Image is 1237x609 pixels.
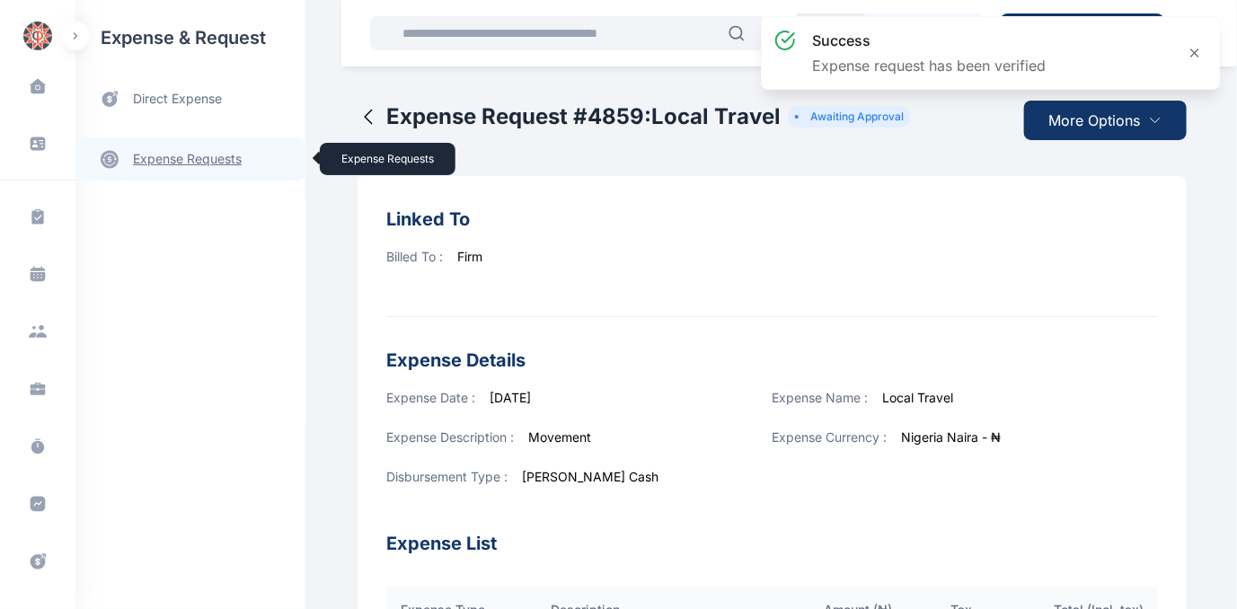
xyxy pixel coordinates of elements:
[386,390,475,405] span: Expense Date :
[795,110,904,124] li: Awaiting Approval
[75,123,305,181] div: expense requestsexpense requests
[75,75,305,123] a: direct expense
[386,102,781,131] h2: Expense Request # 4859 : Local Travel
[490,390,531,405] span: [DATE]
[883,390,954,405] span: Local Travel
[812,30,1046,51] h3: success
[386,507,1158,558] h3: Expense List
[386,346,1158,375] h3: Expense Details
[386,429,514,445] span: Expense Description :
[386,469,508,484] span: Disbursement Type :
[522,469,658,484] span: [PERSON_NAME] Cash
[1049,110,1141,131] span: More Options
[386,249,443,264] span: Billed To :
[133,90,222,109] span: direct expense
[902,429,1002,445] span: Nigeria Naira - ₦
[812,55,1046,76] p: Expense request has been verified
[386,205,1158,234] h3: Linked To
[773,429,888,445] span: Expense Currency :
[528,429,591,445] span: Movement
[75,137,305,181] a: expense requests
[358,86,911,147] button: Expense Request #4859:Local TravelAwaiting Approval
[457,249,482,264] span: Firm
[773,390,869,405] span: Expense Name :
